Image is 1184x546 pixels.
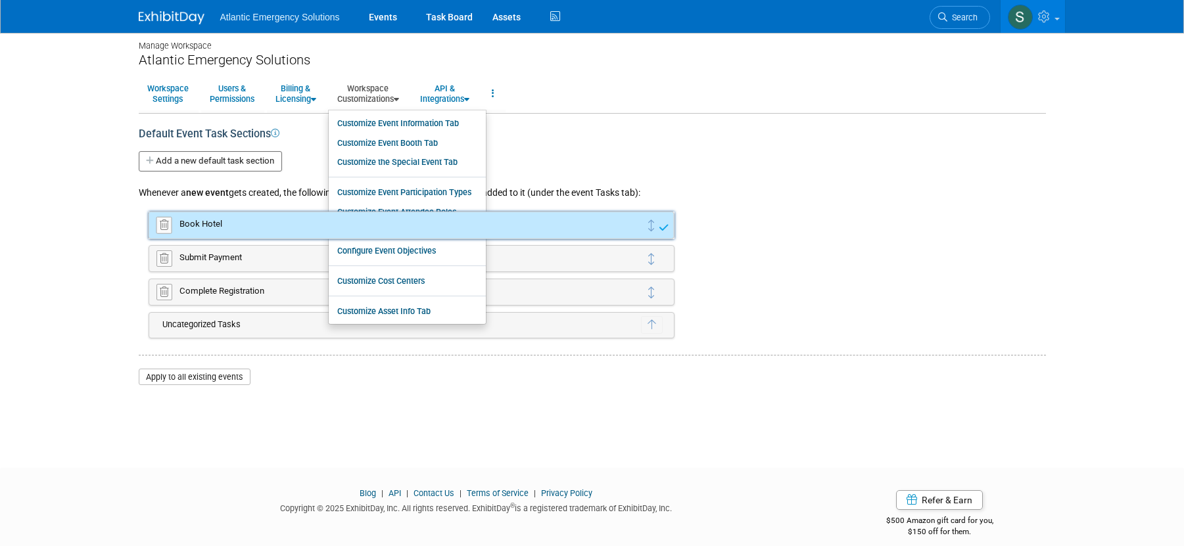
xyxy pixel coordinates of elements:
span: | [378,488,387,498]
button: Add a new default task section [139,151,282,171]
img: Stephanie Hood [1008,5,1033,30]
span: | [403,488,412,498]
a: Search [930,6,990,29]
a: Refer & Earn [896,490,983,510]
a: Terms of Service [467,488,529,498]
a: Blog [360,488,376,498]
a: Customize Event Booth Tab [329,133,486,153]
div: Atlantic Emergency Solutions [139,52,1046,68]
div: Book Hotel [179,218,639,231]
i: Move uncategorized tasks to the top [648,319,656,330]
a: Users &Permissions [201,78,263,110]
div: Whenever a gets created, the following task sections will automatically get added to it (under th... [139,185,1046,208]
a: WorkspaceCustomizations [329,78,408,110]
span: Search [947,12,978,22]
div: $500 Amazon gift card for you, [834,507,1046,537]
span: new event [186,187,229,198]
a: Customize Cost Centers [329,271,486,291]
a: Customize the Special Event Tab [329,152,486,172]
i: Delete Section [160,287,169,298]
a: Billing &Licensing [267,78,325,110]
img: ExhibitDay [139,11,204,24]
span: | [456,488,465,498]
a: Configure Event Objectives [329,241,486,261]
div: Copyright © 2025 ExhibitDay, Inc. All rights reserved. ExhibitDay is a registered trademark of Ex... [139,499,815,514]
i: Click and drag to reorder sections [642,283,661,301]
a: WorkspaceSettings [139,78,197,110]
a: Customize Asset Info Tab [329,302,486,321]
button: Apply to all existing events [139,369,250,386]
a: API [389,488,401,498]
div: Manage Workspace [139,28,1046,52]
i: Click and drag to reorder sections [642,249,661,267]
div: $150 off for them. [834,526,1046,537]
i: Delete Section [160,220,169,231]
div: Submit Payment [179,252,639,264]
i: Delete Section [160,254,169,264]
a: Contact Us [414,488,454,498]
div: Complete Registration [179,285,639,298]
a: Customize Event Attendee Roles [329,202,486,222]
span: Atlantic Emergency Solutions [220,12,340,22]
span: | [531,488,539,498]
div: Default Event Task Sections [139,114,1046,142]
a: Customize Event Participation Types [329,183,486,202]
a: API &Integrations [412,78,478,110]
td: Uncategorized Tasks [156,316,641,334]
i: Click and drag to reorder sections [642,216,661,234]
sup: ® [510,502,515,509]
a: Customize Event Information Tab [329,114,486,133]
a: Privacy Policy [541,488,592,498]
